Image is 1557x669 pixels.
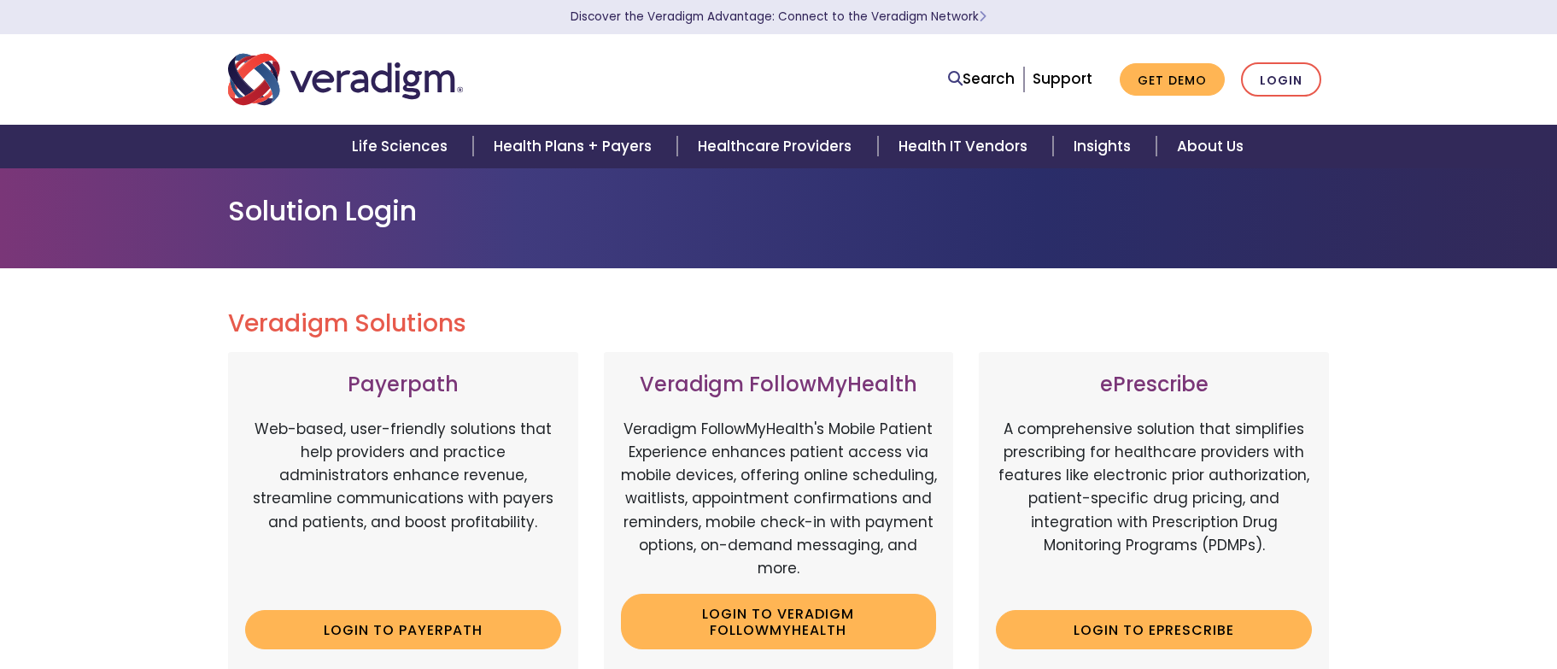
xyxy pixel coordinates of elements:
[1120,63,1225,97] a: Get Demo
[1241,62,1321,97] a: Login
[228,51,463,108] img: Veradigm logo
[331,125,473,168] a: Life Sciences
[1033,68,1092,89] a: Support
[228,195,1330,227] h1: Solution Login
[473,125,677,168] a: Health Plans + Payers
[621,418,937,580] p: Veradigm FollowMyHealth's Mobile Patient Experience enhances patient access via mobile devices, o...
[979,9,986,25] span: Learn More
[621,594,937,649] a: Login to Veradigm FollowMyHealth
[245,418,561,597] p: Web-based, user-friendly solutions that help providers and practice administrators enhance revenu...
[878,125,1053,168] a: Health IT Vendors
[245,373,561,397] h3: Payerpath
[948,67,1015,91] a: Search
[571,9,986,25] a: Discover the Veradigm Advantage: Connect to the Veradigm NetworkLearn More
[1156,125,1264,168] a: About Us
[996,373,1312,397] h3: ePrescribe
[677,125,877,168] a: Healthcare Providers
[621,373,937,397] h3: Veradigm FollowMyHealth
[245,610,561,649] a: Login to Payerpath
[228,309,1330,338] h2: Veradigm Solutions
[1053,125,1156,168] a: Insights
[996,418,1312,597] p: A comprehensive solution that simplifies prescribing for healthcare providers with features like ...
[996,610,1312,649] a: Login to ePrescribe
